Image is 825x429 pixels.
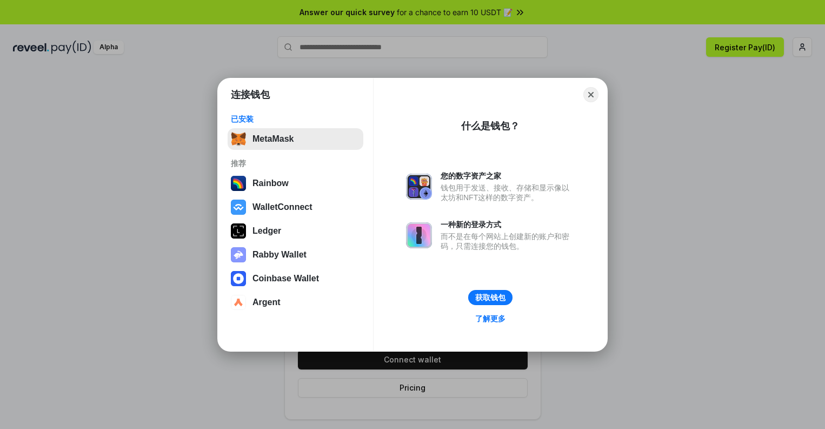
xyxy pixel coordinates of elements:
img: svg+xml,%3Csvg%20xmlns%3D%22http%3A%2F%2Fwww.w3.org%2F2000%2Fsvg%22%20fill%3D%22none%22%20viewBox... [406,222,432,248]
div: 了解更多 [475,314,505,324]
div: 您的数字资产之家 [441,171,575,181]
div: WalletConnect [252,202,312,212]
button: MetaMask [228,128,363,150]
div: Argent [252,298,281,307]
a: 了解更多 [469,312,512,326]
img: svg+xml,%3Csvg%20width%3D%2228%22%20height%3D%2228%22%20viewBox%3D%220%200%2028%2028%22%20fill%3D... [231,271,246,286]
img: svg+xml,%3Csvg%20xmlns%3D%22http%3A%2F%2Fwww.w3.org%2F2000%2Fsvg%22%20fill%3D%22none%22%20viewBox... [231,247,246,262]
img: svg+xml,%3Csvg%20xmlns%3D%22http%3A%2F%2Fwww.w3.org%2F2000%2Fsvg%22%20fill%3D%22none%22%20viewBox... [406,174,432,200]
h1: 连接钱包 [231,88,270,101]
div: 获取钱包 [475,293,505,302]
button: Ledger [228,220,363,242]
button: Argent [228,292,363,313]
div: 钱包用于发送、接收、存储和显示像以太坊和NFT这样的数字资产。 [441,183,575,202]
div: 而不是在每个网站上创建新的账户和密码，只需连接您的钱包。 [441,232,575,251]
img: svg+xml,%3Csvg%20width%3D%2228%22%20height%3D%2228%22%20viewBox%3D%220%200%2028%2028%22%20fill%3D... [231,200,246,215]
div: Rainbow [252,179,289,188]
div: Rabby Wallet [252,250,307,260]
div: 已安装 [231,114,360,124]
div: Ledger [252,226,281,236]
div: Coinbase Wallet [252,274,319,283]
button: Rabby Wallet [228,244,363,266]
button: Rainbow [228,173,363,194]
img: svg+xml,%3Csvg%20xmlns%3D%22http%3A%2F%2Fwww.w3.org%2F2000%2Fsvg%22%20width%3D%2228%22%20height%3... [231,223,246,239]
button: WalletConnect [228,196,363,218]
img: svg+xml,%3Csvg%20fill%3D%22none%22%20height%3D%2233%22%20viewBox%3D%220%200%2035%2033%22%20width%... [231,131,246,147]
button: Coinbase Wallet [228,268,363,289]
button: Close [583,87,598,102]
div: 一种新的登录方式 [441,220,575,229]
div: MetaMask [252,134,294,144]
button: 获取钱包 [468,290,513,305]
img: svg+xml,%3Csvg%20width%3D%2228%22%20height%3D%2228%22%20viewBox%3D%220%200%2028%2028%22%20fill%3D... [231,295,246,310]
div: 什么是钱包？ [461,120,520,133]
img: svg+xml,%3Csvg%20width%3D%22120%22%20height%3D%22120%22%20viewBox%3D%220%200%20120%20120%22%20fil... [231,176,246,191]
div: 推荐 [231,159,360,168]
